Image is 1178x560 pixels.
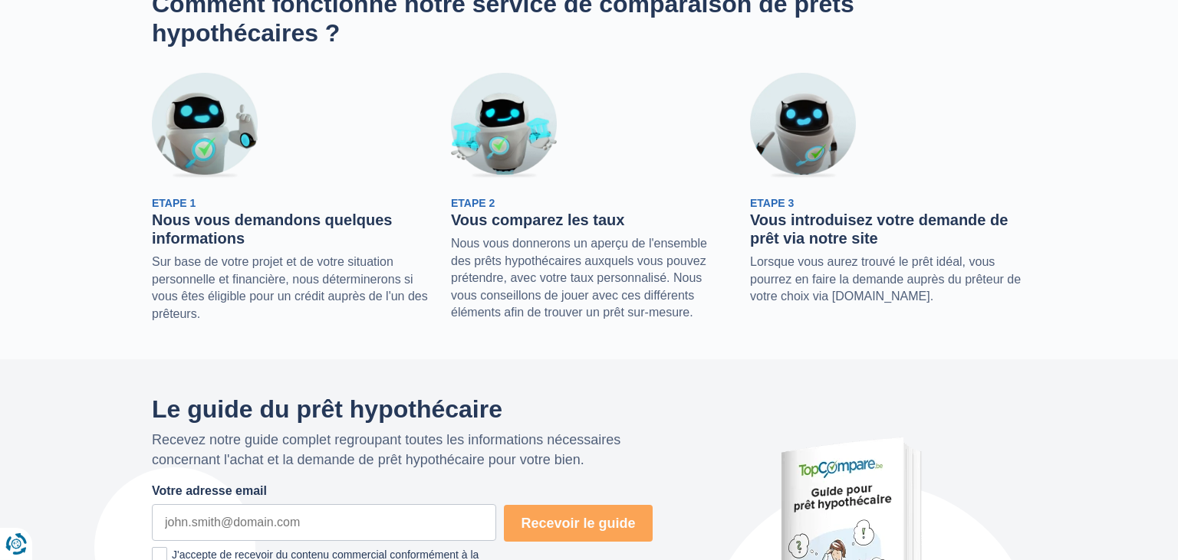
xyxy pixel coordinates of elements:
h3: Nous vous demandons quelques informations [152,211,428,247]
input: john.smith@domain.com [152,504,496,541]
h3: Vous comparez les taux [451,211,727,229]
p: Recevez notre guide complet regroupant toutes les informations nécessaires concernant l'achat et ... [152,431,653,470]
span: Etape 2 [451,197,495,209]
button: Recevoir le guide [504,505,652,542]
img: Etape 1 [152,73,258,178]
p: Sur base de votre projet et de votre situation personnelle et financière, nous déterminerons si v... [152,254,428,323]
span: Etape 3 [750,197,794,209]
img: Etape 3 [750,73,856,178]
p: Lorsque vous aurez trouvé le prêt idéal, vous pourrez en faire la demande auprès du prêteur de vo... [750,254,1026,305]
img: Etape 2 [451,73,557,178]
h2: Le guide du prêt hypothécaire [152,396,653,423]
span: Etape 1 [152,197,196,209]
p: Nous vous donnerons un aperçu de l'ensemble des prêts hypothécaires auxquels vous pouvez prétendr... [451,235,727,321]
h3: Vous introduisez votre demande de prêt via notre site [750,211,1026,247]
label: Votre adresse email [152,483,267,500]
